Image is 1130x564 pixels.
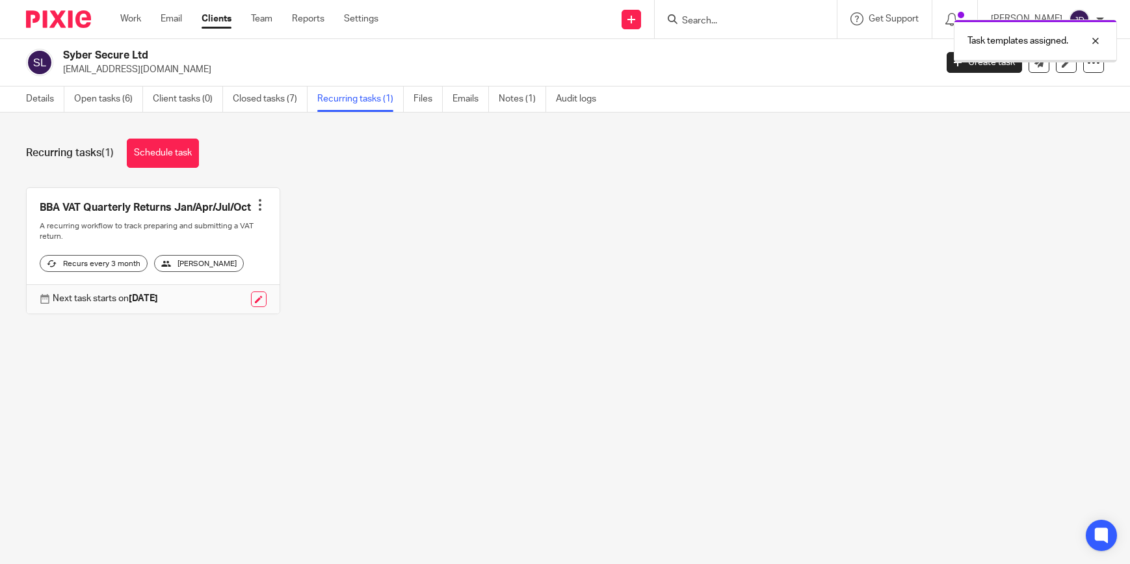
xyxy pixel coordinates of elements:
img: Pixie [26,10,91,28]
img: svg%3E [1069,9,1090,30]
a: Client tasks (0) [153,87,223,112]
a: Schedule task [127,139,199,168]
a: Recurring tasks (1) [317,87,404,112]
a: Reports [292,12,324,25]
a: Clients [202,12,231,25]
span: (1) [101,148,114,158]
h1: Recurring tasks [26,146,114,160]
p: [EMAIL_ADDRESS][DOMAIN_NAME] [63,63,927,76]
div: Recurs every 3 month [40,255,148,272]
h2: Syber Secure Ltd [63,49,754,62]
a: Work [120,12,141,25]
a: Open tasks (6) [74,87,143,112]
a: Settings [344,12,378,25]
img: svg%3E [26,49,53,76]
strong: [DATE] [129,294,158,303]
a: Emails [453,87,489,112]
a: Create task [947,52,1022,73]
a: Email [161,12,182,25]
a: Details [26,87,64,112]
a: Files [414,87,443,112]
a: Team [251,12,272,25]
div: [PERSON_NAME] [154,255,244,272]
a: Closed tasks (7) [233,87,308,112]
p: Next task starts on [53,292,158,305]
a: Notes (1) [499,87,546,112]
p: Task templates assigned. [967,34,1068,47]
a: Audit logs [556,87,606,112]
